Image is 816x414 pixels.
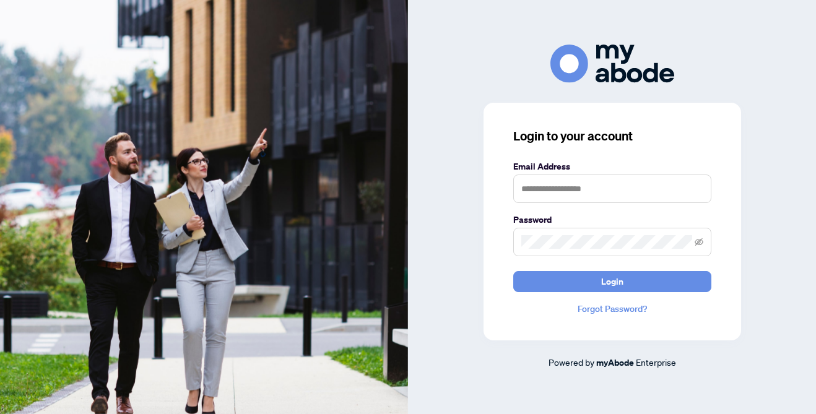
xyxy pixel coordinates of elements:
[513,302,711,316] a: Forgot Password?
[513,160,711,173] label: Email Address
[513,127,711,145] h3: Login to your account
[549,356,594,368] span: Powered by
[695,238,703,246] span: eye-invisible
[513,213,711,226] label: Password
[601,272,623,291] span: Login
[596,356,634,369] a: myAbode
[550,45,674,82] img: ma-logo
[513,271,711,292] button: Login
[636,356,676,368] span: Enterprise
